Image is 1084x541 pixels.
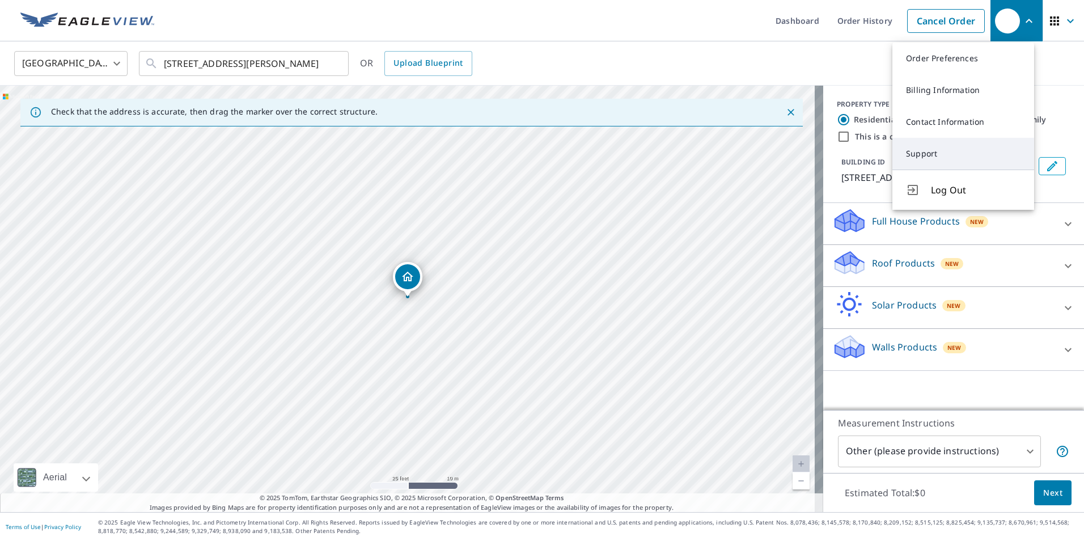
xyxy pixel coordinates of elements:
[836,480,934,505] p: Estimated Total: $0
[40,463,70,492] div: Aerial
[854,114,898,125] label: Residential
[947,343,962,352] span: New
[44,523,81,531] a: Privacy Policy
[872,256,935,270] p: Roof Products
[947,301,961,310] span: New
[14,463,98,492] div: Aerial
[14,48,128,79] div: [GEOGRAPHIC_DATA]
[793,455,810,472] a: Current Level 20, Zoom In Disabled
[832,333,1075,366] div: Walls ProductsNew
[260,493,564,503] span: © 2025 TomTom, Earthstar Geographics SIO, © 2025 Microsoft Corporation, ©
[784,105,798,120] button: Close
[6,523,81,530] p: |
[892,74,1034,106] a: Billing Information
[360,51,472,76] div: OR
[545,493,564,502] a: Terms
[20,12,154,29] img: EV Logo
[872,298,937,312] p: Solar Products
[6,523,41,531] a: Terms of Use
[838,436,1041,467] div: Other (please provide instructions)
[51,107,378,117] p: Check that the address is accurate, then drag the marker over the correct structure.
[872,340,937,354] p: Walls Products
[872,214,960,228] p: Full House Products
[98,518,1078,535] p: © 2025 Eagle View Technologies, Inc. and Pictometry International Corp. All Rights Reserved. Repo...
[1043,486,1062,500] span: Next
[393,262,422,297] div: Dropped pin, building 1, Residential property, 5009 Pacific Ave Wildwood, NJ 08260
[892,43,1034,74] a: Order Preferences
[1039,157,1066,175] button: Edit building 1
[855,131,923,142] label: This is a complex
[892,170,1034,210] button: Log Out
[892,138,1034,170] a: Support
[945,259,959,268] span: New
[970,217,984,226] span: New
[907,9,985,33] a: Cancel Order
[384,51,472,76] a: Upload Blueprint
[832,291,1075,324] div: Solar ProductsNew
[892,106,1034,138] a: Contact Information
[1056,445,1069,458] span: Please provide instructions on the next page for which structures you would like measured. You wi...
[1034,480,1072,506] button: Next
[838,416,1069,430] p: Measurement Instructions
[164,48,325,79] input: Search by address or latitude-longitude
[931,183,1021,197] span: Log Out
[832,250,1075,282] div: Roof ProductsNew
[393,56,463,70] span: Upload Blueprint
[832,208,1075,240] div: Full House ProductsNew
[841,157,885,167] p: BUILDING ID
[496,493,543,502] a: OpenStreetMap
[841,171,1034,184] p: [STREET_ADDRESS]
[793,472,810,489] a: Current Level 20, Zoom Out
[837,99,1070,109] div: PROPERTY TYPE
